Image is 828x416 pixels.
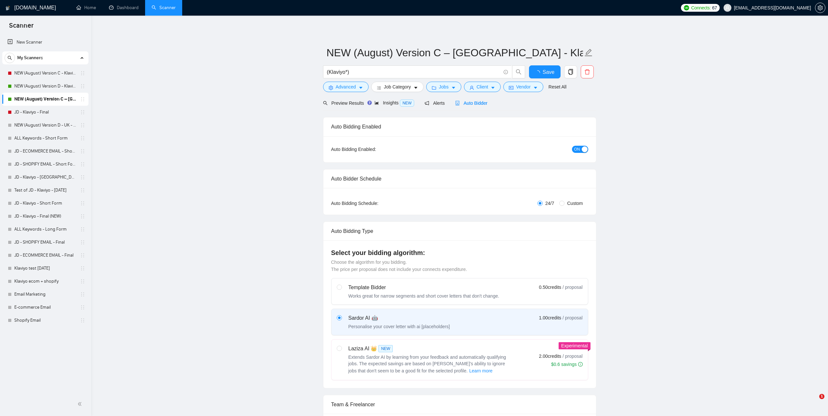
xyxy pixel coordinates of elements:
[80,71,85,76] span: holder
[529,65,561,78] button: Save
[14,132,76,145] a: ALL Keywords - Short Form
[374,101,379,105] span: area-chart
[469,367,493,374] span: Learn more
[80,214,85,219] span: holder
[80,136,85,141] span: holder
[815,5,825,10] span: setting
[80,97,85,102] span: holder
[367,100,373,106] div: Tooltip anchor
[327,68,501,76] input: Search Freelance Jobs...
[533,85,538,90] span: caret-down
[14,106,76,119] a: JD - Klaviyo - Final
[2,51,88,327] li: My Scanners
[14,262,76,275] a: Klaviyo test [DATE]
[331,260,467,272] span: Choose the algorithm for you bidding. The price per proposal does not include your connects expen...
[539,284,561,291] span: 0.50 credits
[329,85,333,90] span: setting
[564,65,577,78] button: copy
[331,248,588,257] h4: Select your bidding algorithm:
[815,3,825,13] button: setting
[80,240,85,245] span: holder
[578,362,583,367] span: info-circle
[327,45,583,61] input: Scanner name...
[14,314,76,327] a: Shopify Email
[80,227,85,232] span: holder
[80,84,85,89] span: holder
[77,401,84,407] span: double-left
[564,69,577,75] span: copy
[806,394,821,409] iframe: Intercom live chat
[581,65,594,78] button: delete
[336,83,356,90] span: Advanced
[5,53,15,63] button: search
[815,5,825,10] a: setting
[503,82,543,92] button: idcardVendorcaret-down
[7,36,83,49] a: New Scanner
[469,85,474,90] span: user
[535,70,543,75] span: loading
[331,117,588,136] div: Auto Bidding Enabled
[323,101,364,106] span: Preview Results
[371,82,424,92] button: barsJob Categorycaret-down
[439,83,449,90] span: Jobs
[563,353,582,359] span: / proposal
[14,171,76,184] a: JD - Klaviyo - [GEOGRAPHIC_DATA] - only
[348,293,499,299] div: Works great for narrow segments and short cover letters that don't change.
[512,69,525,75] span: search
[384,83,411,90] span: Job Category
[400,100,414,107] span: NEW
[14,145,76,158] a: JD - ECOMMERCE EMAIL - Short Form
[14,158,76,171] a: JD - SHOPIFY EMAIL - Short Form
[14,119,76,132] a: NEW (August) Version D - UK - Klaviyo
[712,4,717,11] span: 67
[551,361,583,368] div: $0.6 savings
[14,301,76,314] a: E-commerce Email
[561,343,588,348] span: Experimental
[374,100,414,105] span: Insights
[331,146,417,153] div: Auto Bidding Enabled:
[464,82,501,92] button: userClientcaret-down
[14,275,76,288] a: Klaviyo ecom + shopify
[451,85,456,90] span: caret-down
[504,70,508,74] span: info-circle
[14,67,76,80] a: NEW (August) Version C - Klaviyo
[563,315,582,321] span: / proposal
[455,101,460,105] span: robot
[14,80,76,93] a: NEW (August) Version D - Klaviyo
[109,5,139,10] a: dashboardDashboard
[14,249,76,262] a: JD - ECOMMERCE EMAIL - Final
[14,223,76,236] a: ALL Keywords - Long Form
[359,85,363,90] span: caret-down
[348,345,511,353] div: Laziza AI
[378,345,393,352] span: NEW
[725,6,730,10] span: user
[348,284,499,291] div: Template Bidder
[432,85,436,90] span: folder
[377,85,381,90] span: bars
[426,82,461,92] button: folderJobscaret-down
[80,279,85,284] span: holder
[348,323,450,330] div: Personalise your cover letter with ai [placeholders]
[691,4,711,11] span: Connects:
[80,110,85,115] span: holder
[574,146,580,153] span: ON
[512,65,525,78] button: search
[543,68,554,76] span: Save
[469,367,493,375] button: Laziza AI NEWExtends Sardor AI by learning from your feedback and automatically qualifying jobs. ...
[539,314,561,321] span: 1.00 credits
[331,222,588,240] div: Auto Bidding Type
[14,184,76,197] a: Test of JD - Klaviyo - [DATE]
[152,5,176,10] a: searchScanner
[549,83,566,90] a: Reset All
[543,200,557,207] span: 24/7
[80,305,85,310] span: holder
[14,210,76,223] a: JD - Klaviyo - Final (NEW)
[323,82,369,92] button: settingAdvancedcaret-down
[80,266,85,271] span: holder
[819,394,824,399] span: 1
[14,93,76,106] a: NEW (August) Version C – [GEOGRAPHIC_DATA] - Klaviyo
[331,169,588,188] div: Auto Bidder Schedule
[14,288,76,301] a: Email Marketing
[331,200,417,207] div: Auto Bidding Schedule:
[425,101,429,105] span: notification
